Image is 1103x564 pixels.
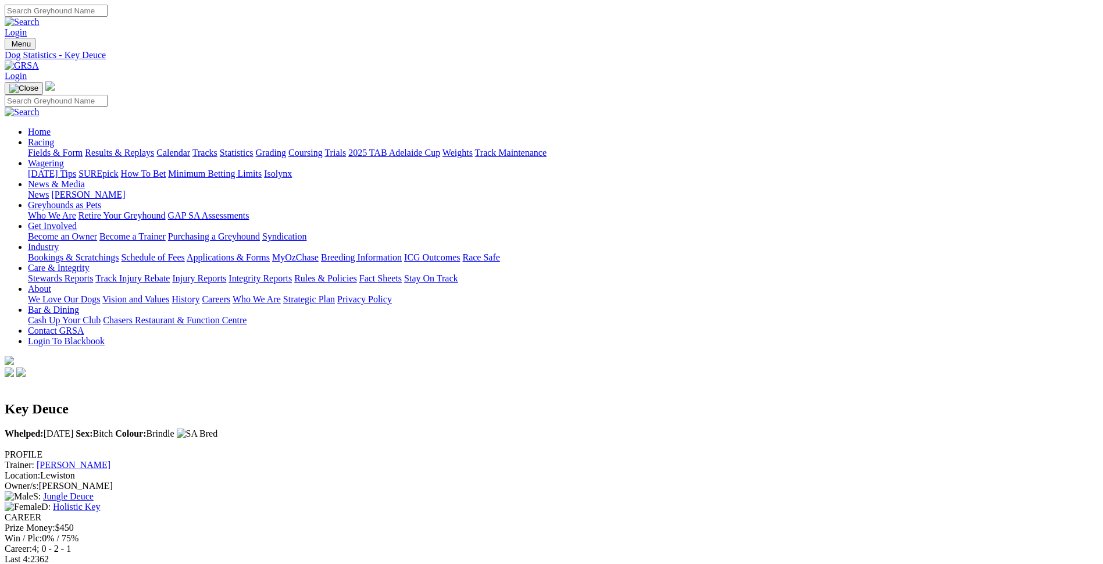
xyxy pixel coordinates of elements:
[115,429,174,438] span: Brindle
[28,169,76,179] a: [DATE] Tips
[51,190,125,199] a: [PERSON_NAME]
[28,158,64,168] a: Wagering
[5,544,32,554] span: Career:
[5,481,39,491] span: Owner/s:
[28,252,119,262] a: Bookings & Scratchings
[5,429,73,438] span: [DATE]
[5,27,27,37] a: Login
[28,231,1098,242] div: Get Involved
[121,252,184,262] a: Schedule of Fees
[5,533,1098,544] div: 0% / 75%
[5,449,1098,460] div: PROFILE
[28,190,1098,200] div: News & Media
[5,82,43,95] button: Toggle navigation
[16,367,26,377] img: twitter.svg
[95,273,170,283] a: Track Injury Rebate
[5,71,27,81] a: Login
[462,252,499,262] a: Race Safe
[99,231,166,241] a: Become a Trainer
[28,190,49,199] a: News
[28,284,51,294] a: About
[28,252,1098,263] div: Industry
[28,148,83,158] a: Fields & Form
[404,252,460,262] a: ICG Outcomes
[28,273,93,283] a: Stewards Reports
[256,148,286,158] a: Grading
[5,470,40,480] span: Location:
[28,336,105,346] a: Login To Blackbook
[5,50,1098,60] a: Dog Statistics - Key Deuce
[177,429,218,439] img: SA Bred
[76,429,92,438] b: Sex:
[5,5,108,17] input: Search
[348,148,440,158] a: 2025 TAB Adelaide Cup
[28,315,1098,326] div: Bar & Dining
[5,502,41,512] img: Female
[5,460,34,470] span: Trainer:
[5,38,35,50] button: Toggle navigation
[53,502,100,512] a: Holistic Key
[28,179,85,189] a: News & Media
[442,148,473,158] a: Weights
[475,148,547,158] a: Track Maintenance
[5,491,41,501] span: S:
[115,429,146,438] b: Colour:
[9,84,38,93] img: Close
[85,148,154,158] a: Results & Replays
[229,273,292,283] a: Integrity Reports
[28,242,59,252] a: Industry
[168,169,262,179] a: Minimum Betting Limits
[5,367,14,377] img: facebook.svg
[5,533,42,543] span: Win / Plc:
[28,210,1098,221] div: Greyhounds as Pets
[28,294,1098,305] div: About
[272,252,319,262] a: MyOzChase
[324,148,346,158] a: Trials
[5,523,1098,533] div: $450
[262,231,306,241] a: Syndication
[43,491,94,501] a: Jungle Deuce
[5,523,55,533] span: Prize Money:
[102,294,169,304] a: Vision and Values
[28,305,79,315] a: Bar & Dining
[5,481,1098,491] div: [PERSON_NAME]
[168,231,260,241] a: Purchasing a Greyhound
[294,273,357,283] a: Rules & Policies
[264,169,292,179] a: Isolynx
[28,231,97,241] a: Become an Owner
[28,148,1098,158] div: Racing
[28,200,101,210] a: Greyhounds as Pets
[5,502,51,512] span: D:
[78,210,166,220] a: Retire Your Greyhound
[5,554,30,564] span: Last 4:
[28,127,51,137] a: Home
[172,273,226,283] a: Injury Reports
[359,273,402,283] a: Fact Sheets
[5,544,1098,554] div: 4; 0 - 2 - 1
[321,252,402,262] a: Breeding Information
[187,252,270,262] a: Applications & Forms
[5,17,40,27] img: Search
[103,315,247,325] a: Chasers Restaurant & Function Centre
[5,356,14,365] img: logo-grsa-white.png
[337,294,392,304] a: Privacy Policy
[5,470,1098,481] div: Lewiston
[404,273,458,283] a: Stay On Track
[28,315,101,325] a: Cash Up Your Club
[5,491,33,502] img: Male
[28,169,1098,179] div: Wagering
[156,148,190,158] a: Calendar
[37,460,110,470] a: [PERSON_NAME]
[288,148,323,158] a: Coursing
[5,60,39,71] img: GRSA
[28,221,77,231] a: Get Involved
[5,401,1098,417] h2: Key Deuce
[12,40,31,48] span: Menu
[78,169,118,179] a: SUREpick
[121,169,166,179] a: How To Bet
[28,273,1098,284] div: Care & Integrity
[283,294,335,304] a: Strategic Plan
[233,294,281,304] a: Who We Are
[28,137,54,147] a: Racing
